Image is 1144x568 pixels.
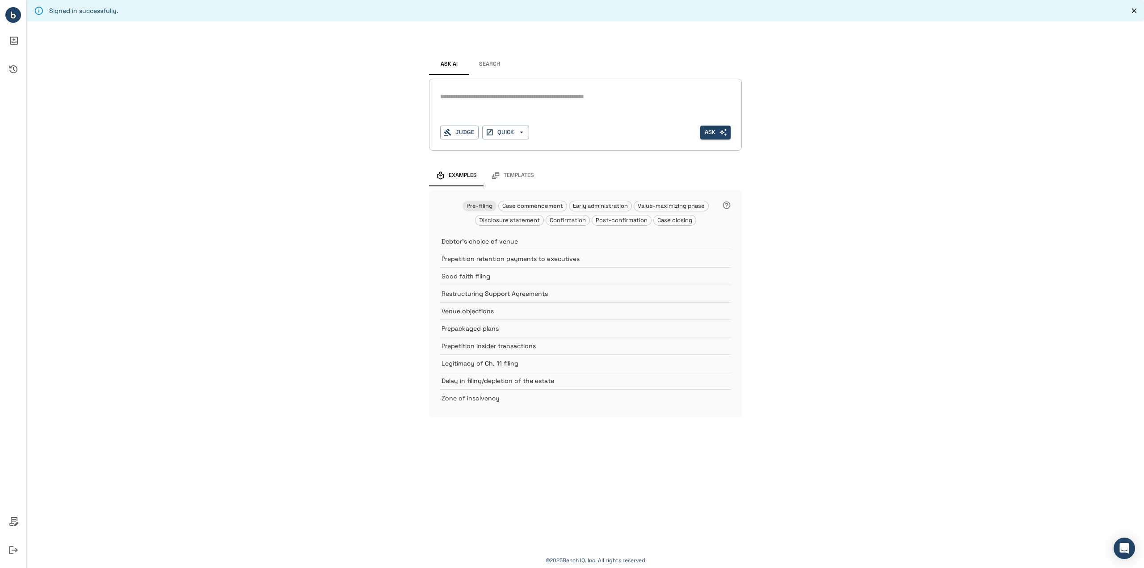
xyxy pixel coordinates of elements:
div: Early administration [569,201,632,211]
div: Confirmation [546,215,590,226]
p: Good faith filing [442,272,709,281]
div: Restructuring Support Agreements [440,285,731,302]
div: Venue objections [440,302,731,320]
span: Confirmation [546,216,589,224]
p: Prepetition insider transactions [442,341,709,350]
span: Value-maximizing phase [634,202,708,210]
span: Post-confirmation [592,216,651,224]
span: Pre-filing [463,202,496,210]
div: Delay in filing/depletion of the estate [440,372,731,389]
div: Legitimacy of Ch. 11 filing [440,354,731,372]
div: Prepetition retention payments to executives [440,250,731,267]
span: Disclosure statement [475,216,543,224]
span: Templates [504,172,534,179]
span: Early administration [569,202,631,210]
p: Delay in filing/depletion of the estate [442,376,709,385]
div: Signed in successfully. [49,3,118,19]
span: Case closing [654,216,696,224]
div: examples and templates tabs [429,165,742,186]
div: Case closing [653,215,696,226]
p: Legitimacy of Ch. 11 filing [442,359,709,368]
div: Post-confirmation [592,215,652,226]
p: Prepetition retention payments to executives [442,254,709,263]
button: Search [469,54,509,75]
p: Zone of insolvency [442,394,709,403]
span: Enter search text [700,126,731,139]
button: Judge [440,126,479,139]
span: Case commencement [499,202,567,210]
p: Prepackaged plans [442,324,709,333]
span: Ask AI [441,61,458,68]
div: Prepetition insider transactions [440,337,731,354]
div: Debtor's choice of venue [440,233,731,250]
div: Value-maximizing phase [634,201,709,211]
div: Prepackaged plans [440,320,731,337]
button: Ask [700,126,731,139]
div: Open Intercom Messenger [1114,538,1135,559]
div: Disclosure statement [475,215,544,226]
div: Zone of insolvency [440,389,731,407]
span: Examples [449,172,477,179]
div: Pre-filing [463,201,496,211]
div: Good faith filing [440,267,731,285]
button: QUICK [482,126,529,139]
p: Restructuring Support Agreements [442,289,709,298]
p: Debtor's choice of venue [442,237,709,246]
p: Venue objections [442,307,709,316]
div: Case commencement [498,201,567,211]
